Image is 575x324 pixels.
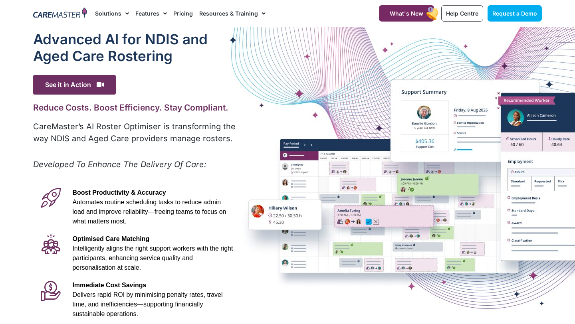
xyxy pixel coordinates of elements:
span: Help Centre [446,10,478,17]
span: Request a Demo [492,10,537,17]
span: Automates routine scheduling tasks to reduce admin load and improve reliability—freeing teams to ... [72,199,226,225]
span: What's New [390,10,423,17]
span: Delivers rapid ROI by minimising penalty rates, travel time, and inefficiencies—supporting financ... [72,291,222,317]
span: Boost Productivity & Accuracy [72,189,166,196]
h1: Advanced Al for NDIS and Aged Care Rostering [33,31,237,64]
span: See it in Action [33,75,116,95]
span: Intelligently aligns the right support workers with the right participants, enhancing service qua... [72,245,233,271]
a: Help Centre [441,5,483,22]
a: Request a Demo [488,5,542,22]
a: What's New [379,5,434,22]
p: CareMaster’s AI Roster Optimiser is transforming the way NDIS and Aged Care providers manage rost... [33,121,237,144]
span: Optimised Care Matching [72,235,149,242]
img: CareMaster Logo [33,8,87,20]
h2: Reduce Costs. Boost Efficiency. Stay Compliant. [33,103,237,113]
span: Immediate Cost Savings [72,282,146,288]
em: Developed To Enhance The Delivery Of Care: [33,160,206,169]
